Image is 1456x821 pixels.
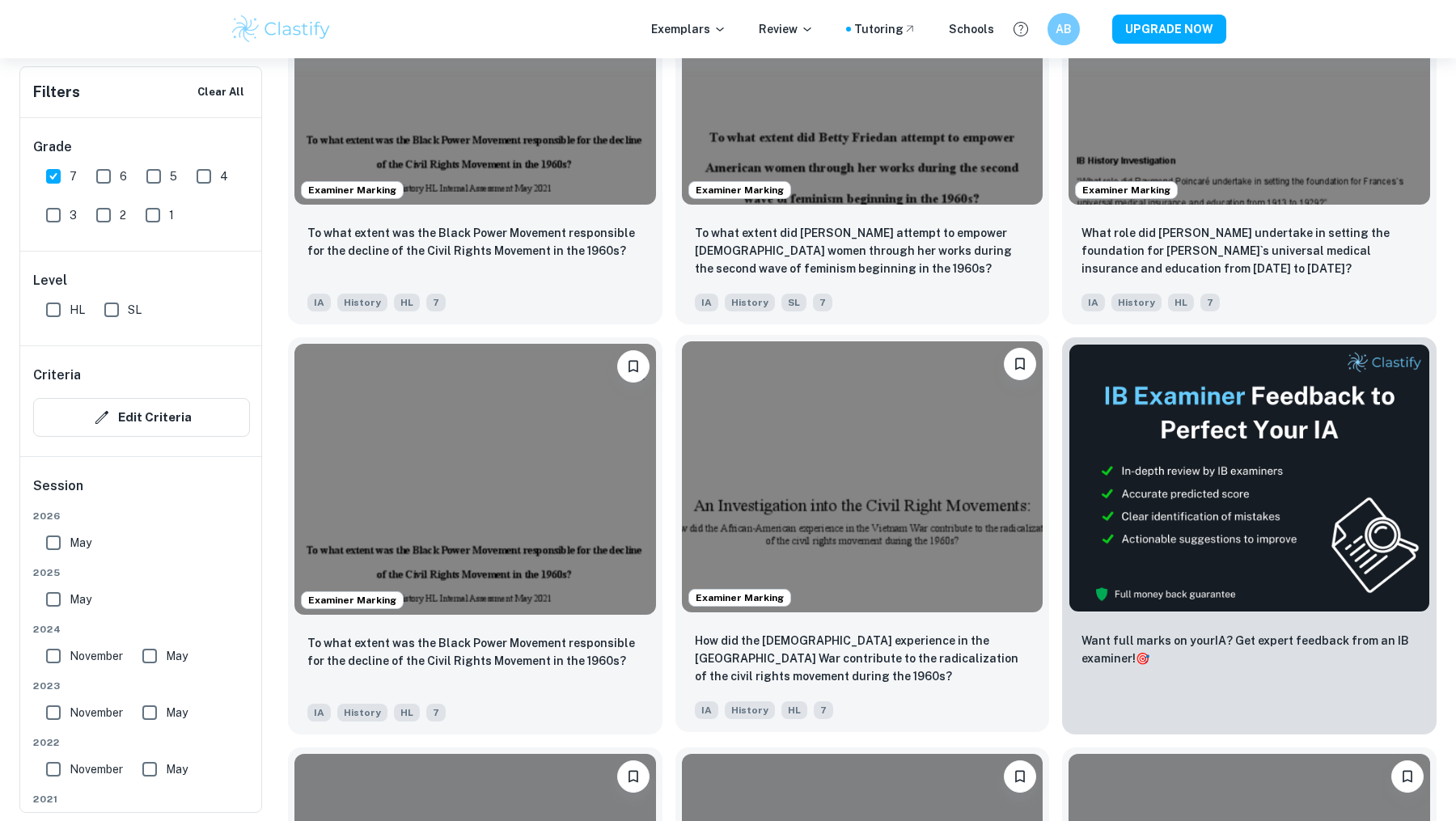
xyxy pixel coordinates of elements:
[695,632,1031,685] p: How did the African-American experience in the Vietnam War contribute to the radicalization of th...
[169,206,174,224] span: 1
[33,565,250,580] span: 2025
[337,294,387,311] span: History
[33,271,250,290] h6: Level
[1055,20,1073,38] h6: AB
[33,398,250,437] button: Edit Criteria
[1200,294,1220,311] span: 7
[1081,224,1417,277] p: What role did Raymond Poincaré undertake in setting the foundation for Frances`s universal medica...
[617,350,650,383] button: Bookmark
[1004,348,1036,380] button: Bookmark
[675,337,1050,734] a: Examiner MarkingBookmarkHow did the African-American experience in the Vietnam War contribute to ...
[617,760,650,793] button: Bookmark
[725,701,775,719] span: History
[70,534,91,552] span: May
[33,622,250,637] span: 2024
[166,647,188,665] span: May
[1004,760,1036,793] button: Bookmark
[695,294,718,311] span: IA
[33,366,81,385] h6: Criteria
[70,590,91,608] span: May
[651,20,726,38] p: Exemplars
[337,704,387,722] span: History
[70,647,123,665] span: November
[33,735,250,750] span: 2022
[70,206,77,224] span: 3
[166,704,188,722] span: May
[120,206,126,224] span: 2
[70,704,123,722] span: November
[426,294,446,311] span: 7
[1081,294,1105,311] span: IA
[1076,183,1177,197] span: Examiner Marking
[294,344,656,615] img: History IA example thumbnail: To what extent was the Black Power Movem
[1062,337,1437,734] a: ThumbnailWant full marks on yourIA? Get expert feedback from an IB examiner!
[220,167,228,185] span: 4
[33,509,250,523] span: 2026
[307,294,331,311] span: IA
[166,760,188,778] span: May
[1081,632,1417,667] p: Want full marks on your IA ? Get expert feedback from an IB examiner!
[759,20,814,38] p: Review
[1112,15,1226,44] button: UPGRADE NOW
[854,20,916,38] a: Tutoring
[33,476,250,509] h6: Session
[70,760,123,778] span: November
[689,590,790,605] span: Examiner Marking
[1007,15,1035,43] button: Help and Feedback
[814,701,833,719] span: 7
[70,167,77,185] span: 7
[302,593,403,607] span: Examiner Marking
[120,167,127,185] span: 6
[394,704,420,722] span: HL
[781,294,806,311] span: SL
[33,138,250,157] h6: Grade
[682,341,1043,612] img: History IA example thumbnail: How did the African-American experience
[193,80,248,104] button: Clear All
[725,294,775,311] span: History
[307,634,643,670] p: To what extent was the Black Power Movement responsible for the decline of the Civil Rights Movem...
[70,301,85,319] span: HL
[695,701,718,719] span: IA
[1391,760,1424,793] button: Bookmark
[781,701,807,719] span: HL
[307,224,643,260] p: To what extent was the Black Power Movement responsible for the decline of the Civil Rights Movem...
[302,183,403,197] span: Examiner Marking
[1111,294,1162,311] span: History
[1136,652,1149,665] span: 🎯
[689,183,790,197] span: Examiner Marking
[288,337,662,734] a: Examiner MarkingBookmarkTo what extent was the Black Power Movement responsible for the decline o...
[695,224,1031,277] p: To what extent did Betty Friedan attempt to empower American women through her works during the s...
[307,704,331,722] span: IA
[426,704,446,722] span: 7
[230,13,332,45] img: Clastify logo
[394,294,420,311] span: HL
[33,679,250,693] span: 2023
[170,167,177,185] span: 5
[1048,13,1080,45] button: AB
[128,301,142,319] span: SL
[33,792,250,806] span: 2021
[949,20,994,38] a: Schools
[1069,344,1430,612] img: Thumbnail
[1168,294,1194,311] span: HL
[813,294,832,311] span: 7
[33,81,80,104] h6: Filters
